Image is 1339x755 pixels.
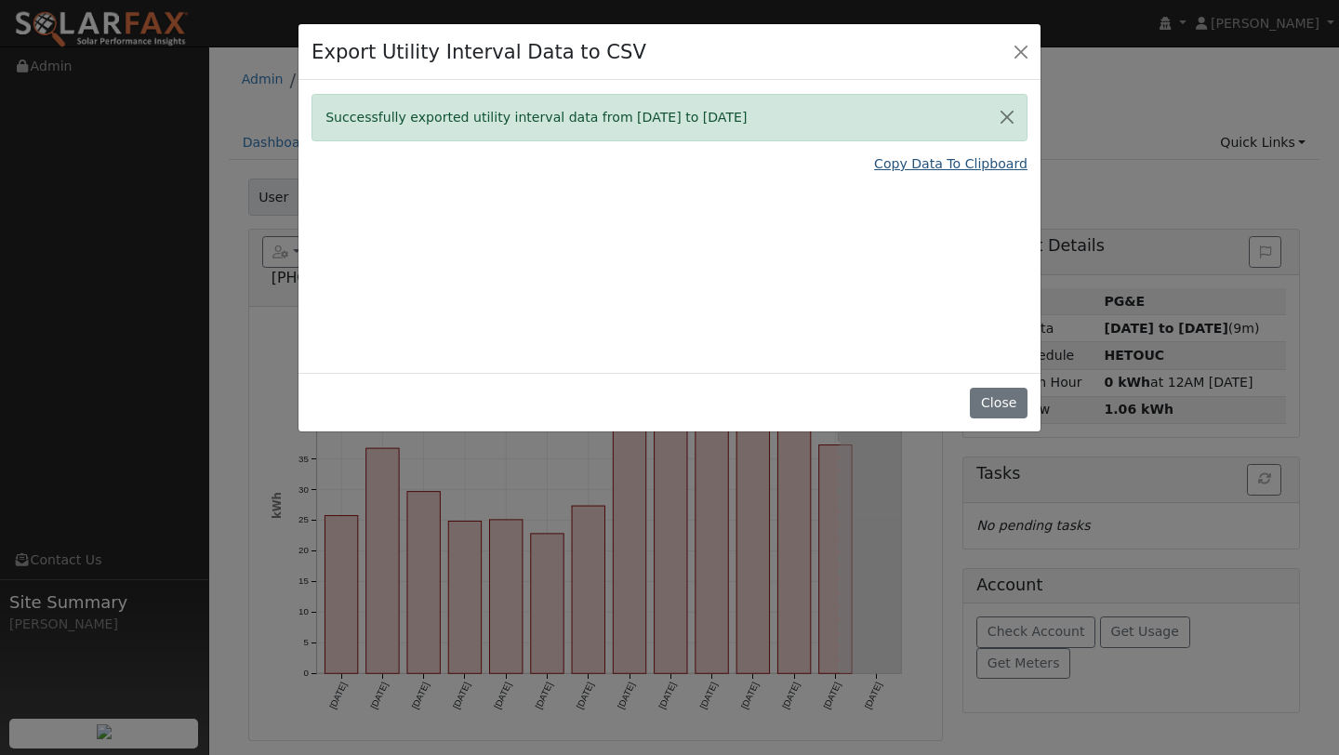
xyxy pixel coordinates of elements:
button: Close [988,95,1027,140]
div: Successfully exported utility interval data from [DATE] to [DATE] [312,94,1027,141]
button: Close [970,388,1027,419]
a: Copy Data To Clipboard [874,154,1027,174]
button: Close [1008,38,1034,64]
h4: Export Utility Interval Data to CSV [312,37,646,67]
